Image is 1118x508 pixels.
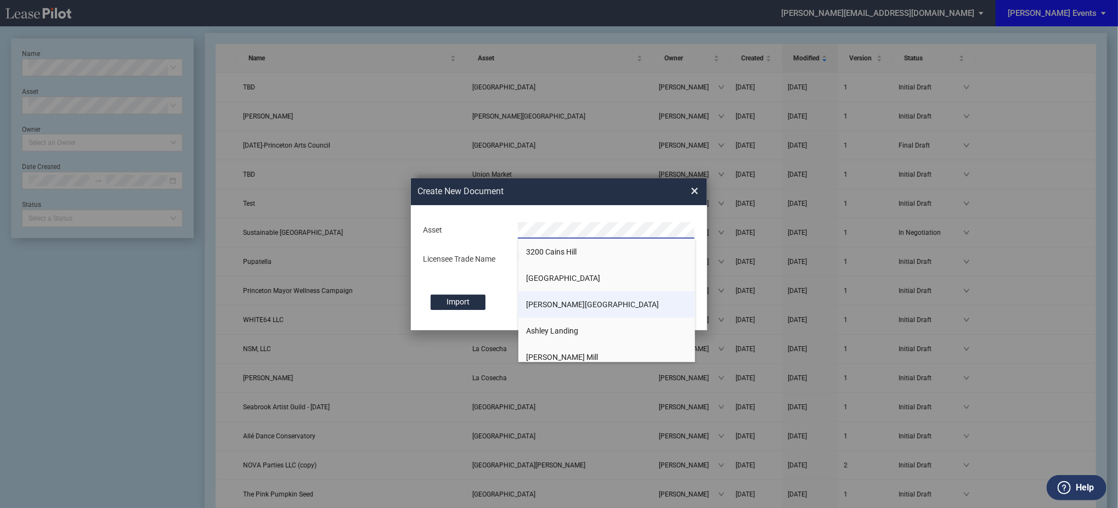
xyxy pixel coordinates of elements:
div: Licensee Trade Name [416,254,511,265]
div: Asset [416,225,511,236]
li: Ashley Landing [518,318,696,344]
label: Import [431,295,485,310]
span: 3200 Cains Hill [527,247,577,256]
span: × [691,183,698,200]
md-dialog: Create New ... [411,178,707,330]
span: Ashley Landing [527,326,579,335]
li: [GEOGRAPHIC_DATA] [518,265,696,291]
li: [PERSON_NAME] Mill [518,344,696,370]
label: Help [1076,481,1094,495]
li: [PERSON_NAME][GEOGRAPHIC_DATA] [518,291,696,318]
h2: Create New Document [417,185,651,197]
li: 3200 Cains Hill [518,239,696,265]
span: [PERSON_NAME] Mill [527,353,598,362]
span: [GEOGRAPHIC_DATA] [527,274,601,283]
span: [PERSON_NAME][GEOGRAPHIC_DATA] [527,300,659,309]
